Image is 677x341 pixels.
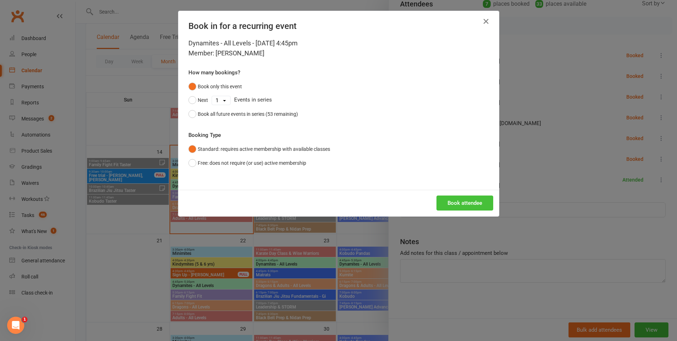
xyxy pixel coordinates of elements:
label: How many bookings? [188,68,240,77]
button: Standard: requires active membership with available classes [188,142,330,156]
button: Next [188,93,208,107]
h4: Book in for a recurring event [188,21,489,31]
button: Book attendee [436,196,493,211]
iframe: Intercom live chat [7,317,24,334]
button: Book all future events in series (53 remaining) [188,107,298,121]
button: Book only this event [188,80,242,93]
div: Events in series [188,93,489,107]
div: Dynamites - All Levels - [DATE] 4:45pm Member: [PERSON_NAME] [188,38,489,58]
button: Close [480,16,492,27]
span: 1 [22,317,27,322]
label: Booking Type [188,131,221,139]
button: Free: does not require (or use) active membership [188,156,306,170]
div: Book all future events in series (53 remaining) [198,110,298,118]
